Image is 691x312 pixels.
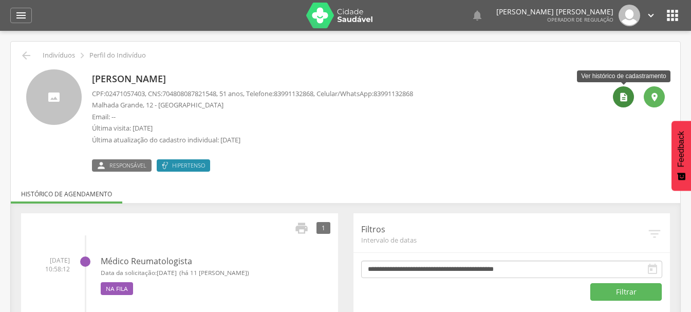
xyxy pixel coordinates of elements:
p: Indivíduos [43,51,75,60]
a:  [10,8,32,23]
i:  [619,92,629,102]
a:  [645,5,657,26]
i:  [645,10,657,21]
p: Última visita: [DATE] [92,123,413,133]
i:  [647,226,662,242]
p: CPF: , CNS: , 51 anos, Telefone: , Celular/WhatsApp: [92,89,413,99]
small: Data da solicitação: [101,268,330,277]
span: Intervalo de datas [361,235,647,245]
i:  [15,9,27,22]
i:  [77,50,88,61]
span: Responsável [109,161,146,170]
i:  [471,9,483,22]
p: Email: -- [92,112,413,122]
button: Feedback - Mostrar pesquisa [671,121,691,191]
span: Operador de regulação [547,16,613,23]
span: (há 11 [PERSON_NAME]) [179,268,249,277]
i:  [649,92,660,102]
p: Perfil do Indivíduo [89,51,146,60]
i:  [96,161,106,170]
p: Malhada Grande, 12 - [GEOGRAPHIC_DATA] [92,100,413,110]
i:  [664,7,681,24]
span: [DATE] 10:58:12 [29,256,70,273]
span: [DATE] [157,268,177,277]
span: 83991132868 [373,89,413,98]
span: Feedback [677,131,686,167]
i:  [294,221,309,235]
p: Última atualização do cadastro individual: [DATE] [92,135,413,145]
button: Filtrar [590,283,662,301]
a:  [288,221,309,235]
i:  [20,49,32,62]
span: 83991132868 [274,89,313,98]
span: 704808087821548 [162,89,216,98]
p: [PERSON_NAME] [92,72,413,86]
h4: Médico Reumatologista [101,257,330,266]
p: [PERSON_NAME] [PERSON_NAME] [496,8,613,15]
div: Ver histórico de cadastramento [577,70,670,82]
span: 02471057403 [105,89,145,98]
a:  [471,5,483,26]
i:  [646,263,659,276]
p: Filtros [361,224,647,235]
span: Na fila [101,282,133,295]
span: Hipertenso [172,161,205,170]
div: 1 [316,222,330,234]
